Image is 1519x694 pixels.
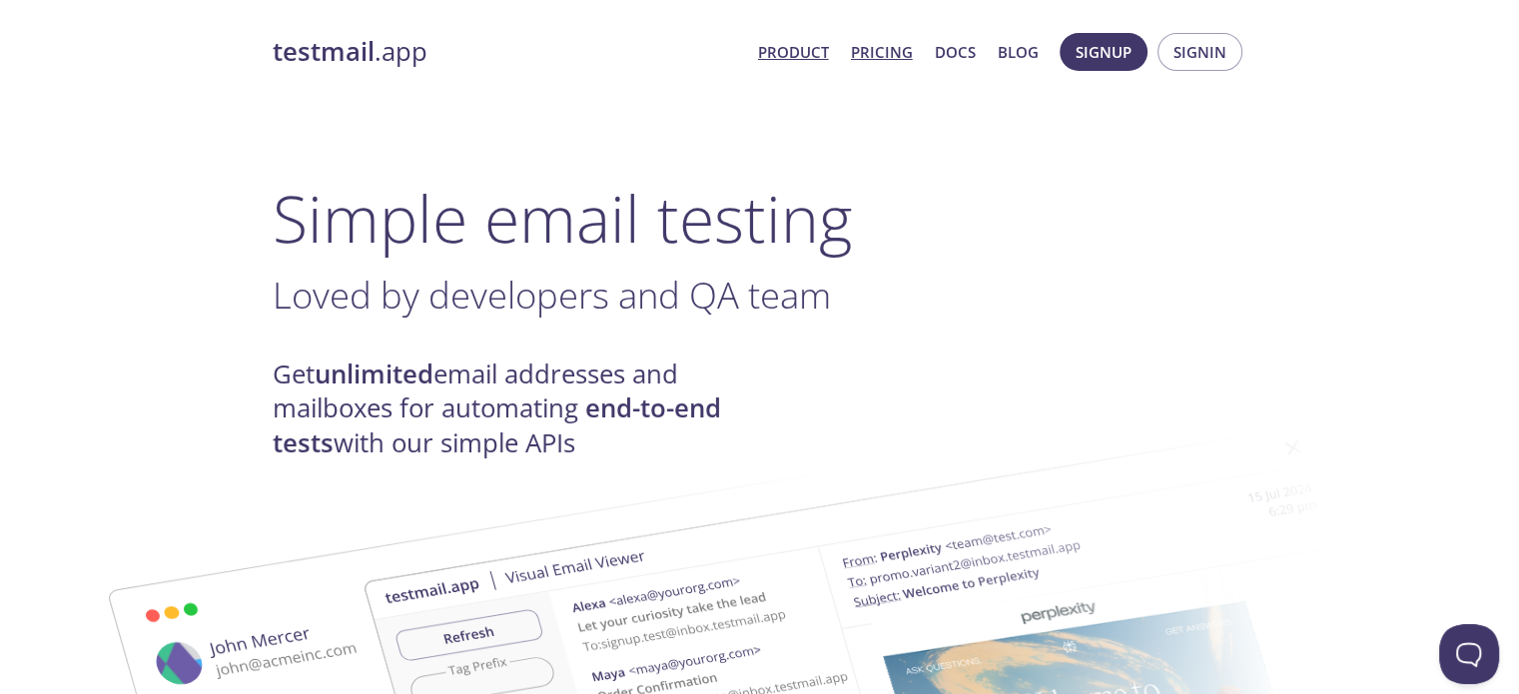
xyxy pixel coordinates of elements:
[851,39,913,65] a: Pricing
[1157,33,1242,71] button: Signin
[1060,33,1147,71] button: Signup
[273,390,721,459] strong: end-to-end tests
[273,34,375,69] strong: testmail
[273,35,742,69] a: testmail.app
[1173,39,1226,65] span: Signin
[1076,39,1132,65] span: Signup
[935,39,976,65] a: Docs
[758,39,829,65] a: Product
[1439,624,1499,684] iframe: Help Scout Beacon - Open
[273,180,1247,257] h1: Simple email testing
[998,39,1039,65] a: Blog
[315,356,433,391] strong: unlimited
[273,357,760,460] h4: Get email addresses and mailboxes for automating with our simple APIs
[273,270,831,320] span: Loved by developers and QA team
